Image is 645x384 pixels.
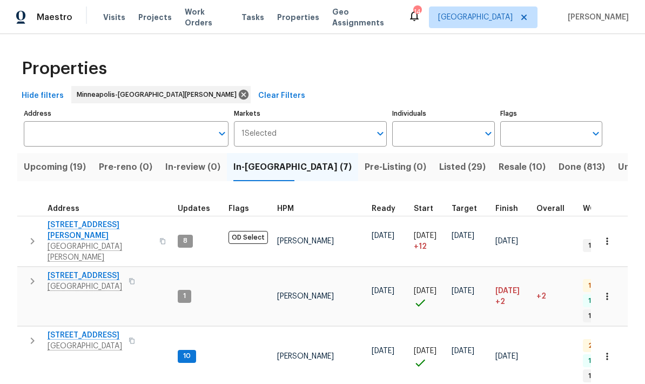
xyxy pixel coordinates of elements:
span: [PERSON_NAME] [563,12,629,23]
span: OD Select [229,231,268,244]
button: Clear Filters [254,86,310,106]
span: Hide filters [22,89,64,103]
button: Open [373,126,388,141]
span: Address [48,205,79,213]
span: [PERSON_NAME] [277,237,334,245]
td: Project started on time [409,267,447,326]
span: 10 [179,352,195,361]
button: Open [588,126,603,141]
label: Flags [500,110,602,117]
label: Address [24,110,229,117]
span: 1 Accepted [584,372,629,381]
span: Done (813) [559,160,605,175]
span: 8 [179,236,192,246]
td: Scheduled to finish 2 day(s) late [491,267,532,326]
span: [DATE] [414,287,436,295]
span: Maestro [37,12,72,23]
span: Resale (10) [499,160,546,175]
span: [DATE] [452,347,474,355]
td: Project started 12 days late [409,216,447,266]
button: Hide filters [17,86,68,106]
span: [DATE] [452,232,474,240]
td: 2 day(s) past target finish date [532,267,579,326]
div: Projected renovation finish date [495,205,528,213]
span: 2 QC [584,341,609,350]
span: [DATE] [372,347,394,355]
span: Visits [103,12,125,23]
span: 1 Done [584,356,614,366]
label: Markets [234,110,387,117]
span: Minneapolis-[GEOGRAPHIC_DATA][PERSON_NAME] [77,89,241,100]
span: Properties [277,12,319,23]
span: Finish [495,205,518,213]
span: Ready [372,205,395,213]
span: [DATE] [495,237,518,245]
span: Overall [536,205,565,213]
label: Individuals [392,110,494,117]
span: 1 Selected [241,129,277,138]
span: [DATE] [495,287,520,295]
span: In-review (0) [165,160,220,175]
span: Properties [22,63,107,74]
span: [PERSON_NAME] [277,293,334,300]
span: 1 [179,292,190,301]
span: Projects [138,12,172,23]
span: Work Orders [185,6,229,28]
span: [DATE] [372,287,394,295]
span: Listed (29) [439,160,486,175]
span: [DATE] [414,232,436,240]
span: + 12 [414,241,427,252]
button: Open [481,126,496,141]
span: Upcoming (19) [24,160,86,175]
div: Earliest renovation start date (first business day after COE or Checkout) [372,205,405,213]
span: Updates [178,205,210,213]
span: [DATE] [452,287,474,295]
span: Start [414,205,433,213]
div: Target renovation project end date [452,205,487,213]
span: 1 Done [584,296,614,306]
span: +2 [536,293,546,300]
div: 14 [413,6,421,17]
span: Clear Filters [258,89,305,103]
span: +2 [495,296,505,307]
div: Actual renovation start date [414,205,443,213]
span: [DATE] [414,347,436,355]
span: Pre-reno (0) [99,160,152,175]
span: Geo Assignments [332,6,395,28]
span: 1 WIP [584,241,608,250]
span: WO Completion [583,205,642,213]
span: Tasks [241,14,264,21]
div: Days past target finish date [536,205,574,213]
span: Flags [229,205,249,213]
div: Minneapolis-[GEOGRAPHIC_DATA][PERSON_NAME] [71,86,251,103]
span: [PERSON_NAME] [277,353,334,360]
span: Pre-Listing (0) [365,160,426,175]
span: Target [452,205,477,213]
span: [GEOGRAPHIC_DATA] [438,12,513,23]
span: In-[GEOGRAPHIC_DATA] (7) [233,160,352,175]
span: [DATE] [372,232,394,240]
span: [DATE] [495,353,518,360]
span: 1 QC [584,281,607,290]
span: 1 Accepted [584,312,629,321]
span: HPM [277,205,294,213]
button: Open [214,126,230,141]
